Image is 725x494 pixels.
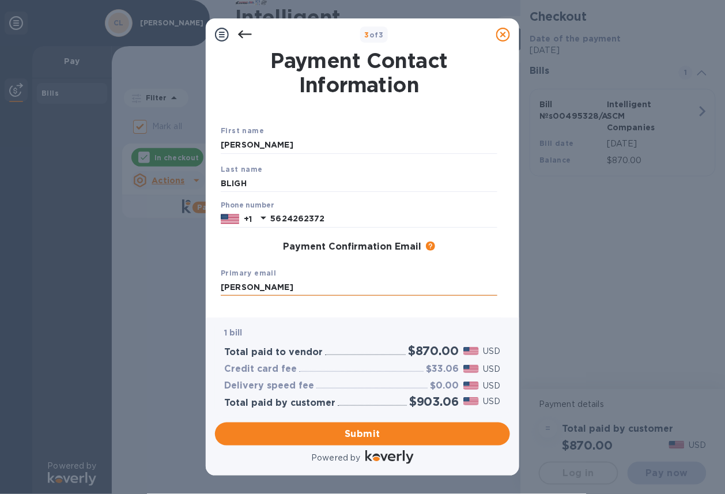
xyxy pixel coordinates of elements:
b: First name [221,126,264,135]
img: USD [463,347,479,355]
h3: $0.00 [430,380,459,391]
b: of 3 [365,31,384,39]
b: Last name [221,165,263,174]
h3: Delivery speed fee [224,380,314,391]
input: Enter your last name [221,175,497,192]
p: Powered by [311,452,360,464]
p: USD [484,380,501,392]
img: USD [463,397,479,405]
input: Enter your primary name [221,279,497,296]
p: +1 [244,213,252,225]
img: USD [463,382,479,390]
h3: Total paid to vendor [224,347,323,358]
button: Submit [215,423,510,446]
h3: Credit card fee [224,364,297,375]
b: Primary email [221,269,276,277]
input: Enter your phone number [270,210,497,228]
img: USD [463,365,479,373]
b: 1 bill [224,328,243,337]
p: USD [484,395,501,408]
span: Submit [224,427,501,441]
h1: Payment Contact Information [221,48,497,97]
h3: Total paid by customer [224,398,335,409]
h3: Payment Confirmation Email [283,242,421,252]
img: Logo [365,450,414,464]
label: Phone number [221,202,274,209]
h2: $903.06 [409,394,459,409]
img: US [221,213,239,225]
input: Enter your first name [221,137,497,154]
h3: $33.06 [426,364,459,375]
span: 3 [365,31,369,39]
p: USD [484,345,501,357]
p: USD [484,363,501,375]
h2: $870.00 [408,344,459,358]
